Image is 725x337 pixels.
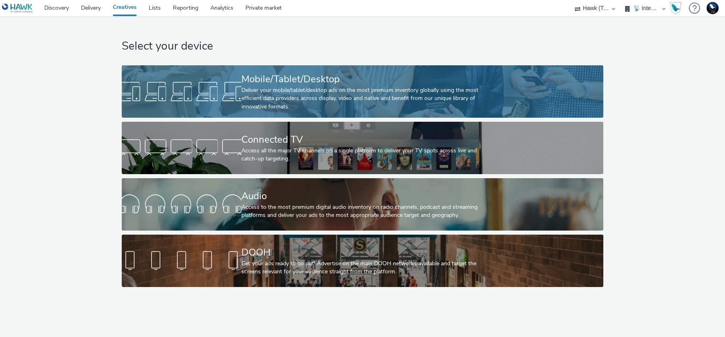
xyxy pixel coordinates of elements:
[122,39,603,54] h1: Select your device
[241,245,480,260] div: DOOH
[241,72,480,86] div: Mobile/Tablet/Desktop
[2,3,33,13] img: undefined Logo
[241,189,480,203] div: Audio
[122,178,603,231] a: AudioAccess to the most premium digital audio inventory on radio channels, podcast and streaming ...
[122,65,603,118] a: Mobile/Tablet/DesktopDeliver your mobile/tablet/desktop ads on the most premium inventory globall...
[122,235,603,287] a: DOOHGet your ads ready to go out! Advertise on the main DOOH networks available and target the sc...
[241,260,480,276] div: Get your ads ready to go out! Advertise on the main DOOH networks available and target the screen...
[241,203,480,220] div: Access to the most premium digital audio inventory on radio channels, podcast and streaming platf...
[241,133,480,147] div: Connected TV
[241,86,480,111] div: Deliver your mobile/tablet/desktop ads on the most premium inventory globally using the most effi...
[122,122,603,174] a: Connected TVAccess all the major TV channels on a single platform to deliver your TV spots across...
[669,2,685,15] a: Hawk Academy
[706,2,719,14] img: Support Hawk
[669,2,681,15] img: Hawk Academy
[241,147,480,163] div: Access all the major TV channels on a single platform to deliver your TV spots across live and ca...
